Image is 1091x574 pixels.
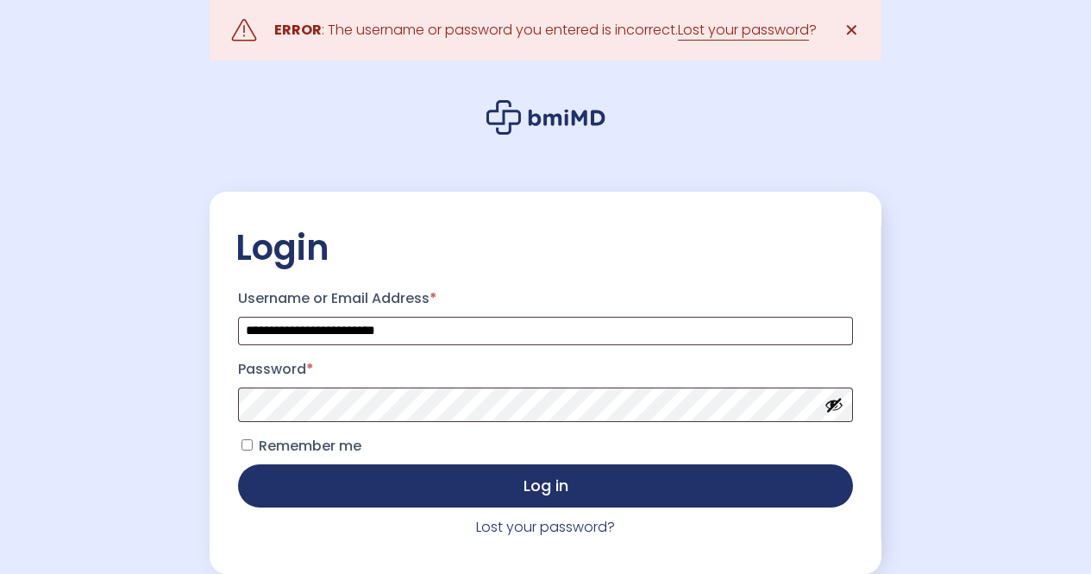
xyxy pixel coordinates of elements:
label: Password [238,356,853,383]
span: Remember me [259,436,361,456]
input: Remember me [241,439,253,451]
label: Username or Email Address [238,285,853,312]
button: Log in [238,464,853,508]
h2: Login [235,226,856,269]
a: ✕ [834,13,868,47]
strong: ERROR [274,20,322,40]
button: Show password [825,395,843,414]
a: Lost your password? [476,517,615,537]
a: Lost your password [678,20,809,41]
div: : The username or password you entered is incorrect. ? [274,18,817,42]
span: ✕ [844,18,859,42]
